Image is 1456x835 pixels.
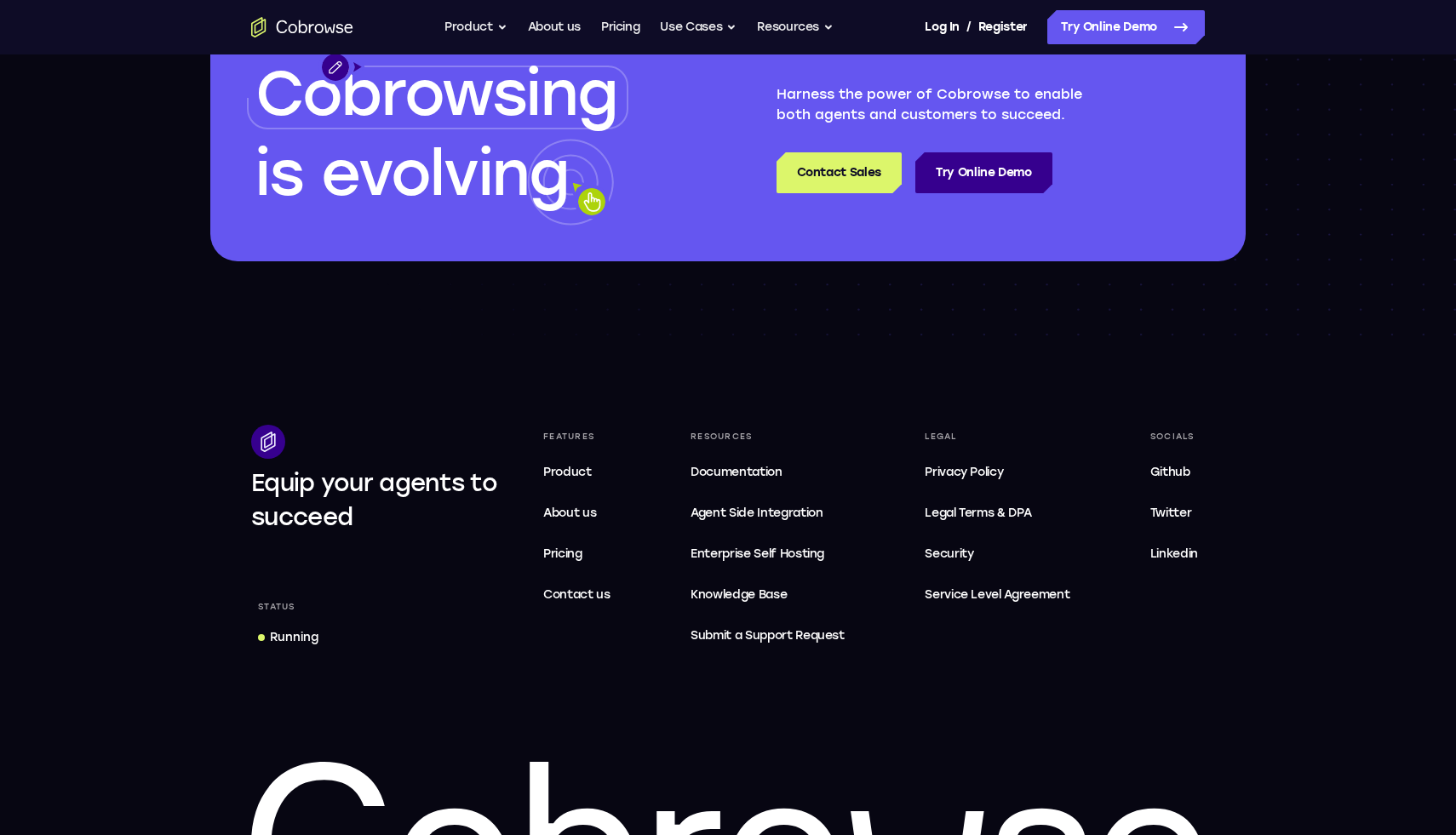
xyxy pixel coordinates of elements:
[691,544,845,564] span: Enterprise Self Hosting
[251,17,353,37] a: Go to the home page
[684,496,851,530] a: Agent Side Integration
[925,546,973,561] span: Security
[915,152,1052,193] a: Try Online Demo
[536,425,617,449] div: Features
[978,10,1028,44] a: Register
[255,137,303,210] span: is
[918,455,1076,489] a: Privacy Policy
[777,84,1119,125] p: Harness the power of Cobrowse to enable both agents and customers to succeed.
[918,578,1076,612] a: Service Level Agreement
[691,465,782,479] span: Documentation
[1150,546,1198,561] span: Linkedin
[1144,496,1205,530] a: Twitter
[536,496,617,530] a: About us
[543,546,582,561] span: Pricing
[925,465,1003,479] span: Privacy Policy
[251,468,497,531] span: Equip your agents to succeed
[684,537,851,571] a: Enterprise Self Hosting
[1144,425,1205,449] div: Socials
[251,595,302,619] div: Status
[1150,506,1192,520] span: Twitter
[255,57,616,130] span: Cobrowsing
[684,455,851,489] a: Documentation
[601,10,640,44] a: Pricing
[684,578,851,612] a: Knowledge Base
[966,17,972,37] span: /
[251,622,325,653] a: Running
[918,496,1076,530] a: Legal Terms & DPA
[691,503,845,523] span: Agent Side Integration
[270,629,318,646] div: Running
[321,137,569,210] span: evolving
[777,152,902,193] a: Contact Sales
[918,537,1076,571] a: Security
[918,425,1076,449] div: Legal
[444,10,507,44] button: Product
[1047,10,1205,44] a: Try Online Demo
[925,10,959,44] a: Log In
[1150,465,1190,479] span: Github
[1144,537,1205,571] a: Linkedin
[543,587,610,602] span: Contact us
[536,455,617,489] a: Product
[543,506,596,520] span: About us
[1144,455,1205,489] a: Github
[925,506,1031,520] span: Legal Terms & DPA
[543,465,592,479] span: Product
[528,10,581,44] a: About us
[691,626,845,646] span: Submit a Support Request
[660,10,737,44] button: Use Cases
[684,425,851,449] div: Resources
[536,537,617,571] a: Pricing
[925,585,1069,605] span: Service Level Agreement
[684,619,851,653] a: Submit a Support Request
[691,587,787,602] span: Knowledge Base
[536,578,617,612] a: Contact us
[757,10,834,44] button: Resources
